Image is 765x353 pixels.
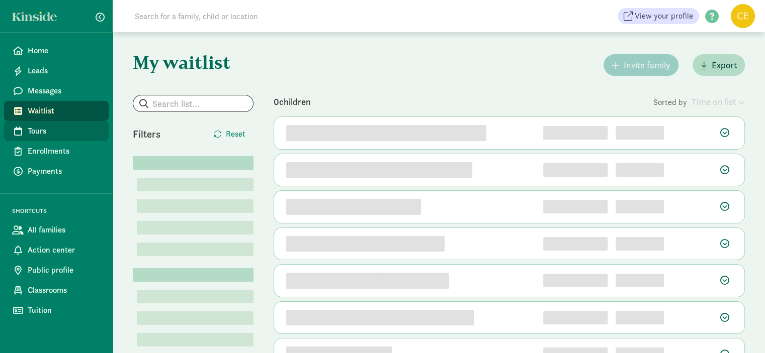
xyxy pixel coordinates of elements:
[4,141,109,161] a: Enrollments
[274,95,653,108] div: 0 children
[4,41,109,61] a: Home
[28,125,101,137] span: Tours
[616,163,664,177] div: [object Object]
[543,126,608,140] div: 1
[28,224,101,236] span: All families
[133,268,253,282] div: Lorem
[616,200,664,213] div: [object Object]
[691,95,745,108] div: Time on list
[137,221,141,233] label: Lorem (1)
[653,95,745,108] div: Sorted by
[137,333,141,345] label: Lorem (1)
[28,165,101,177] span: Payments
[28,65,101,77] span: Leads
[624,58,670,72] span: Invite family
[137,290,141,302] label: Lorem (1)
[286,236,445,252] div: 6lgdnnz79l5zg1fqcswnqy undefined
[616,311,664,324] div: [object Object]
[715,305,765,353] iframe: Chat Widget
[137,178,141,190] label: Lorem (1)
[133,52,253,72] h1: My waitlist
[286,162,472,178] div: hn0telb9lzlliia9phumd0azvs7an undefined
[133,127,193,142] div: Filters
[129,6,411,26] input: Search for a family, child or location
[635,10,693,22] span: View your profile
[28,45,101,57] span: Home
[133,156,253,170] div: Lorem
[4,161,109,181] a: Payments
[4,260,109,280] a: Public profile
[206,124,253,144] button: Reset
[543,200,608,213] div: 3
[28,85,101,97] span: Messages
[693,54,745,76] button: Export
[226,128,245,140] span: Reset
[4,300,109,320] a: Tuition
[286,125,486,141] div: g3g3aonuhzbym2y41c6gngimbze3 undefined
[28,105,101,117] span: Waitlist
[543,311,608,324] div: 6
[4,220,109,240] a: All families
[616,237,664,251] div: [object Object]
[4,280,109,300] a: Classrooms
[4,61,109,81] a: Leads
[28,304,101,316] span: Tuition
[28,284,101,296] span: Classrooms
[4,240,109,260] a: Action center
[616,126,664,140] div: [object Object]
[616,274,664,287] div: [object Object]
[712,58,737,72] span: Export
[286,310,474,326] div: gojwzar6rw40a2euyxh5itbbywv undefined
[543,237,608,251] div: 4
[28,244,101,256] span: Action center
[286,199,421,215] div: s0gctdz9ml92nvzor undefined
[604,54,678,76] button: Invite family
[618,8,699,24] a: View your profile
[137,199,141,211] label: Lorem (1)
[286,273,449,289] div: n61qsne334xt6etyejfoisr2 undefined
[28,145,101,157] span: Enrollments
[133,95,253,111] input: Search list...
[543,163,608,177] div: 2
[4,121,109,141] a: Tours
[4,101,109,121] a: Waitlist
[4,81,109,101] a: Messages
[137,243,141,255] label: Lorem (1)
[28,264,101,276] span: Public profile
[543,274,608,287] div: 5
[137,311,141,323] label: Lorem (1)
